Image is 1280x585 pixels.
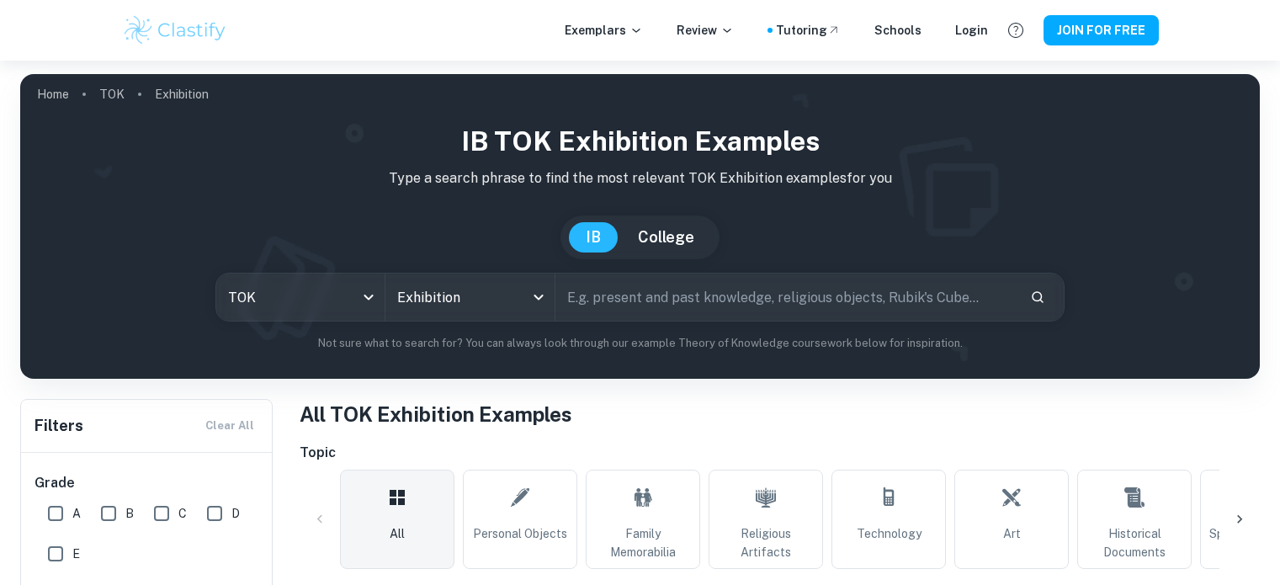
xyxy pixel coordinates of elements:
[390,524,405,543] span: All
[1085,524,1184,561] span: Historical Documents
[155,85,209,104] p: Exhibition
[20,74,1260,379] img: profile cover
[72,545,80,563] span: E
[385,274,554,321] div: Exhibition
[216,274,385,321] div: TOK
[593,524,693,561] span: Family Memorabilia
[677,21,734,40] p: Review
[955,21,988,40] a: Login
[37,82,69,106] a: Home
[34,168,1246,189] p: Type a search phrase to find the most relevant TOK Exhibition examples for you
[122,13,229,47] img: Clastify logo
[35,473,260,493] h6: Grade
[99,82,125,106] a: TOK
[34,121,1246,162] h1: IB TOK Exhibition examples
[1003,524,1021,543] span: Art
[716,524,815,561] span: Religious Artifacts
[565,21,643,40] p: Exemplars
[178,504,187,523] span: C
[473,524,567,543] span: Personal Objects
[35,414,83,438] h6: Filters
[621,222,711,253] button: College
[125,504,134,523] span: B
[72,504,81,523] span: A
[1001,16,1030,45] button: Help and Feedback
[1023,283,1052,311] button: Search
[857,524,921,543] span: Technology
[300,443,1260,463] h6: Topic
[555,274,1017,321] input: E.g. present and past knowledge, religious objects, Rubik's Cube...
[776,21,841,40] a: Tutoring
[569,222,618,253] button: IB
[34,335,1246,352] p: Not sure what to search for? You can always look through our example Theory of Knowledge coursewo...
[1044,15,1159,45] button: JOIN FOR FREE
[300,399,1260,429] h1: All TOK Exhibition Examples
[874,21,921,40] a: Schools
[231,504,240,523] span: D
